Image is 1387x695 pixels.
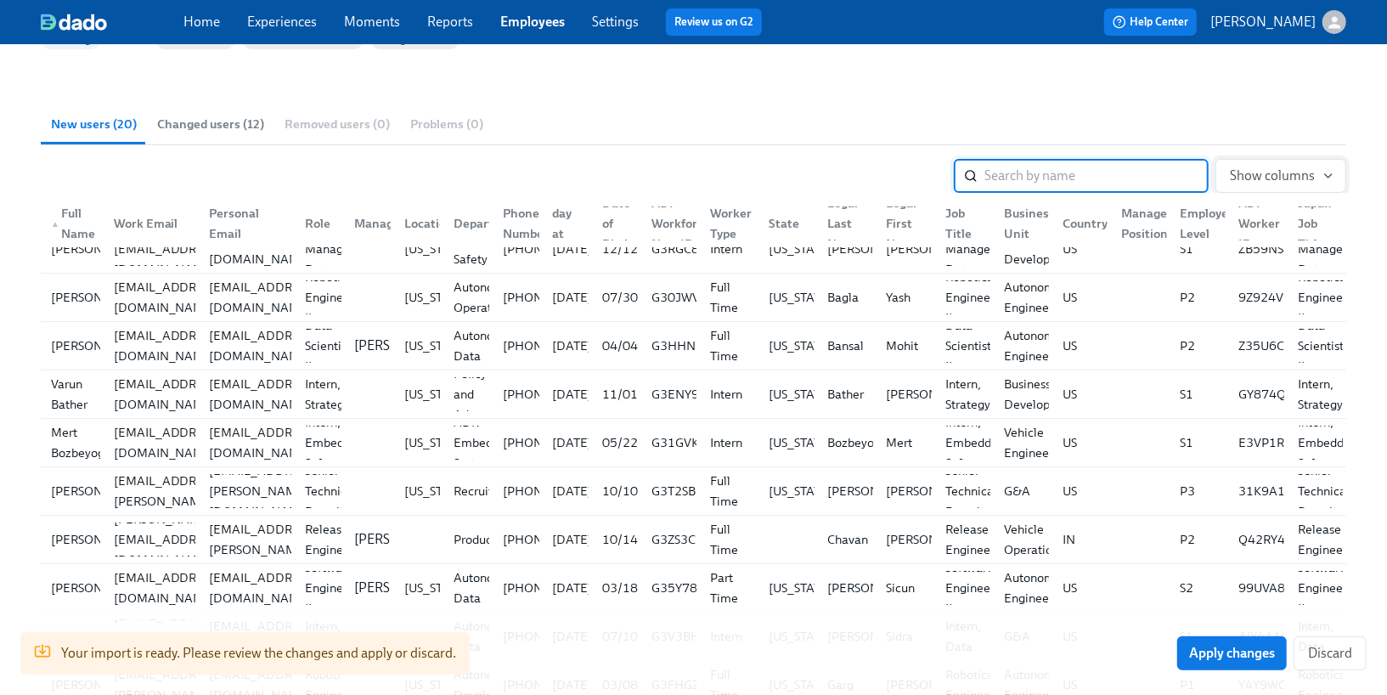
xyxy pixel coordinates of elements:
[645,432,786,453] div: G31GVK49ET3040MG
[595,239,645,259] div: 12/12
[1056,384,1108,404] div: US
[997,568,1077,608] div: Autonomy Engineering
[539,206,589,240] div: First day at work
[880,578,932,598] div: Sicun
[1230,167,1332,184] span: Show columns
[496,287,620,308] div: [PHONE_NUMBER]
[344,14,400,30] a: Moments
[202,422,323,463] div: [EMAIL_ADDRESS][DOMAIN_NAME]
[821,193,873,254] div: Legal Last Name
[997,519,1071,560] div: Vehicle Operations
[202,277,323,318] div: [EMAIL_ADDRESS][DOMAIN_NAME]
[939,203,990,244] div: Job Title
[592,14,639,30] a: Settings
[397,432,475,453] div: [US_STATE]
[489,206,538,240] div: Phone Number
[496,336,620,356] div: [PHONE_NUMBER]
[298,557,361,619] div: Software Engineer II
[645,384,780,404] div: G3ENY95DTPXBFYFZ
[1291,193,1343,254] div: Japan Job Title
[447,213,531,234] div: Department
[107,509,228,570] div: [PERSON_NAME][EMAIL_ADDRESS][DOMAIN_NAME]
[202,499,323,580] div: [PERSON_NAME][EMAIL_ADDRESS][PERSON_NAME][DOMAIN_NAME]
[496,384,620,404] div: [PHONE_NUMBER]
[595,287,645,308] div: 07/30
[1174,287,1226,308] div: P2
[44,529,157,550] div: [PERSON_NAME]
[821,529,876,550] div: Chavan
[447,529,520,550] div: Production
[932,206,990,240] div: Job Title
[355,579,460,597] p: [PERSON_NAME]
[397,481,475,501] div: [US_STATE]
[1284,206,1343,240] div: Japan Job Title
[298,267,361,328] div: Robotics Engineer II
[1189,645,1275,662] span: Apply changes
[762,578,839,598] div: [US_STATE]
[880,287,932,308] div: Yash
[397,213,460,234] div: Location
[447,229,503,269] div: Product Safety
[1291,198,1379,300] div: Intern, Product Management Data Features
[61,637,456,670] div: Your import is ready. Please review the changes and apply or discard.
[1174,336,1226,356] div: P2
[755,206,814,240] div: State
[44,336,157,356] div: [PERSON_NAME]
[500,14,565,30] a: Employees
[1210,10,1346,34] button: [PERSON_NAME]
[1056,287,1108,308] div: US
[1049,206,1108,240] div: Country
[645,239,787,259] div: G3RGC84YW0TBWGY4
[546,481,600,501] div: [DATE]
[298,315,358,376] div: Data Scientist II
[51,220,59,229] span: ▲
[997,203,1062,244] div: Business Unit
[589,206,638,240] div: Date of Birth
[821,239,934,259] div: [PERSON_NAME]
[821,481,934,501] div: [PERSON_NAME]
[645,193,717,254] div: ADP Workforce Now ID
[1056,578,1108,598] div: US
[939,267,1001,328] div: Robotics Engineer II
[348,213,413,234] div: Manager
[107,568,228,608] div: [EMAIL_ADDRESS][DOMAIN_NAME]
[1174,384,1226,404] div: S1
[880,481,993,501] div: [PERSON_NAME]
[447,277,521,318] div: Autonomy Operations
[447,412,520,473] div: ADK Embedded Systems
[990,206,1049,240] div: Business Unit
[703,384,755,404] div: Intern
[1232,384,1315,404] div: GY874QXF0
[1056,432,1108,453] div: US
[44,206,100,240] div: ▲Full Name
[696,206,755,240] div: Worker Type
[298,412,371,473] div: Intern, Embedded Software
[298,499,361,580] div: Design Release Engineer II
[1232,432,1313,453] div: E3VP1RP7J
[815,206,873,240] div: Legal Last Name
[1056,239,1108,259] div: US
[546,384,600,404] div: [DATE]
[1174,432,1226,453] div: S1
[939,315,998,376] div: Data Scientist II
[1056,336,1108,356] div: US
[44,578,157,598] div: [PERSON_NAME]
[880,239,993,259] div: [PERSON_NAME]
[762,336,839,356] div: [US_STATE]
[762,481,839,501] div: [US_STATE]
[107,450,228,532] div: [PERSON_NAME][EMAIL_ADDRESS][PERSON_NAME][DOMAIN_NAME]
[1232,578,1313,598] div: 99UVA8FFZ
[546,432,600,453] div: [DATE]
[1232,287,1317,308] div: 9Z924VM5Z
[107,374,228,415] div: [EMAIL_ADDRESS][DOMAIN_NAME]
[984,159,1209,193] input: Search by name
[496,529,620,550] div: [PHONE_NUMBER]
[546,287,600,308] div: [DATE]
[880,384,993,404] div: [PERSON_NAME]
[355,530,460,549] p: [PERSON_NAME]
[546,239,600,259] div: [DATE]
[703,471,755,511] div: Full Time
[1113,14,1188,31] span: Help Center
[546,183,589,264] div: First day at work
[880,529,993,550] div: [PERSON_NAME]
